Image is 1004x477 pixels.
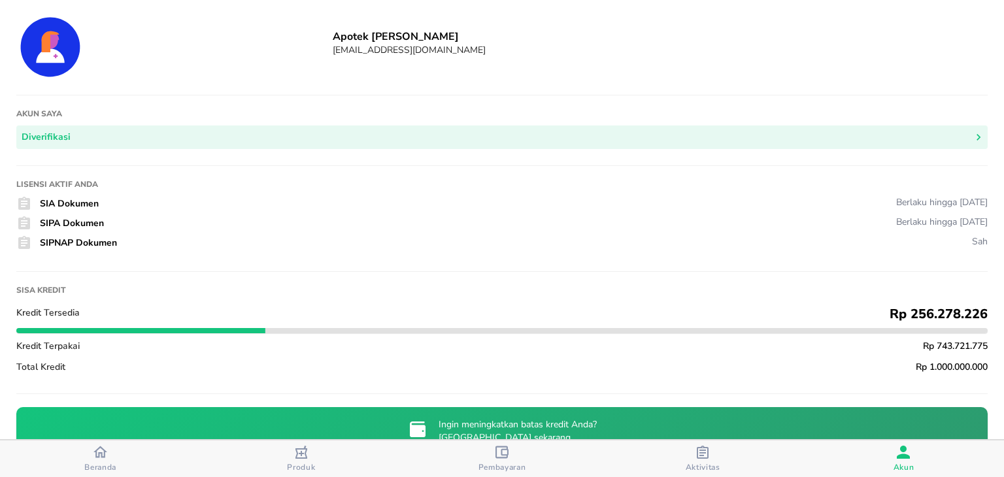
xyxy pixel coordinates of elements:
[439,418,597,444] p: Ingin meningkatkan batas kredit Anda? [GEOGRAPHIC_DATA] sekarang.
[803,440,1004,477] button: Akun
[201,440,401,477] button: Produk
[401,440,602,477] button: Pembayaran
[40,197,99,210] span: SIA Dokumen
[972,235,988,248] div: Sah
[40,237,117,249] span: SIPNAP Dokumen
[16,125,988,150] button: Diverifikasi
[896,196,988,208] div: Berlaku hingga [DATE]
[16,361,65,373] span: Total Kredit
[923,340,988,352] span: Rp 743.721.775
[890,305,988,323] span: Rp 256.278.226
[16,340,80,352] span: Kredit Terpakai
[896,216,988,228] div: Berlaku hingga [DATE]
[40,217,104,229] span: SIPA Dokumen
[16,285,988,295] h1: Sisa kredit
[333,29,988,44] h6: Apotek [PERSON_NAME]
[16,306,80,319] span: Kredit Tersedia
[603,440,803,477] button: Aktivitas
[16,13,84,81] img: Account Details
[333,44,988,56] h6: [EMAIL_ADDRESS][DOMAIN_NAME]
[287,462,315,472] span: Produk
[686,462,720,472] span: Aktivitas
[894,462,914,472] span: Akun
[407,419,428,440] img: credit-limit-upgrade-request-icon
[478,462,526,472] span: Pembayaran
[22,129,71,146] div: Diverifikasi
[16,179,988,189] h1: Lisensi Aktif Anda
[84,462,116,472] span: Beranda
[16,108,988,119] h1: Akun saya
[916,361,988,373] span: Rp 1.000.000.000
